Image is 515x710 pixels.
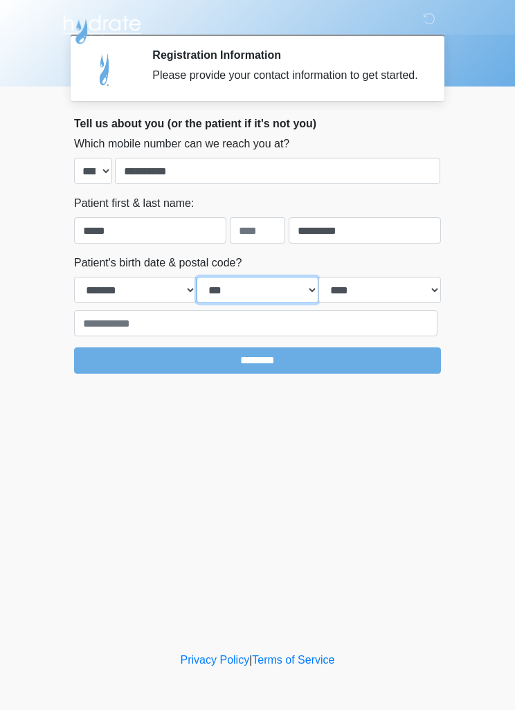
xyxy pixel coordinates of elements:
[74,255,242,271] label: Patient's birth date & postal code?
[181,654,250,666] a: Privacy Policy
[84,48,126,90] img: Agent Avatar
[60,10,143,45] img: Hydrate IV Bar - Scottsdale Logo
[74,117,441,130] h2: Tell us about you (or the patient if it's not you)
[252,654,334,666] a: Terms of Service
[249,654,252,666] a: |
[74,136,289,152] label: Which mobile number can we reach you at?
[152,67,420,84] div: Please provide your contact information to get started.
[74,195,194,212] label: Patient first & last name:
